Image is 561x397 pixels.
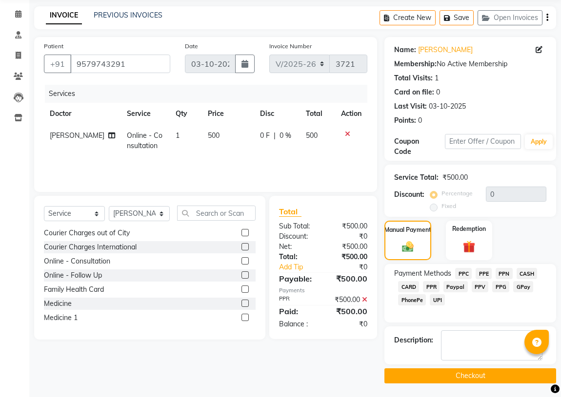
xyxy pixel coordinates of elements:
div: ₹500.00 [323,295,375,305]
span: Paypal [443,281,468,292]
span: 0 F [260,131,270,141]
button: +91 [44,55,71,73]
span: PPV [472,281,489,292]
div: Online - Consultation [44,256,110,266]
button: Save [440,10,474,25]
div: ₹500.00 [442,172,468,183]
div: ₹0 [323,319,375,329]
div: Points: [394,115,416,126]
div: Courier Charges out of City [44,228,130,238]
div: Payable: [272,273,323,284]
div: Sub Total: [272,221,323,231]
label: Manual Payment [384,226,431,234]
label: Percentage [441,189,473,198]
span: PPE [476,268,492,279]
img: _gift.svg [459,239,480,255]
div: Balance : [272,319,323,329]
span: [PERSON_NAME] [50,131,104,140]
a: INVOICE [46,7,82,24]
span: PhonePe [398,294,426,305]
label: Date [185,42,198,51]
div: Medicine [44,299,72,309]
button: Apply [525,134,553,149]
span: PPN [496,268,513,279]
div: Services [45,85,375,103]
div: ₹500.00 [323,221,375,231]
div: Membership: [394,59,437,69]
div: Total: [272,252,323,262]
button: Open Invoices [478,10,542,25]
th: Service [121,103,170,125]
span: 500 [208,131,220,140]
div: Name: [394,45,416,55]
span: | [274,131,276,141]
div: Coupon Code [394,136,445,157]
button: Create New [380,10,436,25]
label: Redemption [452,225,486,233]
div: Courier Charges International [44,242,137,252]
span: Total [279,207,301,217]
span: UPI [430,294,445,305]
th: Total [300,103,336,125]
div: ₹500.00 [323,273,375,284]
div: Net: [272,242,323,252]
span: 1 [176,131,180,140]
span: PPG [492,281,509,292]
div: Card on file: [394,87,434,97]
label: Patient [44,42,63,51]
div: Total Visits: [394,73,433,83]
div: 1 [435,73,439,83]
button: Checkout [384,368,556,383]
img: _cash.svg [399,240,418,253]
span: Payment Methods [394,268,451,279]
div: Service Total: [394,172,439,183]
div: ₹0 [323,231,375,242]
div: Description: [394,335,433,345]
span: GPay [513,281,533,292]
div: Discount: [394,189,424,200]
div: No Active Membership [394,59,546,69]
div: Paid: [272,305,323,317]
span: Online - Consultation [127,131,162,150]
div: Online - Follow Up [44,270,102,281]
input: Enter Offer / Coupon Code [445,134,521,149]
a: [PERSON_NAME] [418,45,473,55]
span: PPR [423,281,440,292]
label: Fixed [441,202,456,210]
span: CARD [398,281,419,292]
th: Doctor [44,103,121,125]
div: Last Visit: [394,101,427,112]
div: Payments [279,286,367,295]
span: CASH [517,268,538,279]
div: 03-10-2025 [429,101,466,112]
a: PREVIOUS INVOICES [94,11,162,19]
span: 0 % [280,131,291,141]
div: PPR [272,295,323,305]
span: PPC [455,268,472,279]
div: Medicine 1 [44,313,78,323]
span: 500 [306,131,318,140]
div: ₹0 [332,262,375,272]
a: Add Tip [272,262,332,272]
th: Action [335,103,367,125]
div: ₹500.00 [323,242,375,252]
th: Disc [254,103,300,125]
div: Discount: [272,231,323,242]
label: Invoice Number [269,42,312,51]
div: Family Health Card [44,284,104,295]
div: 0 [418,115,422,126]
div: ₹500.00 [323,252,375,262]
th: Price [202,103,254,125]
div: ₹500.00 [323,305,375,317]
th: Qty [170,103,202,125]
input: Search or Scan [177,206,256,221]
div: 0 [436,87,440,97]
input: Search by Name/Mobile/Email/Code [70,55,170,73]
